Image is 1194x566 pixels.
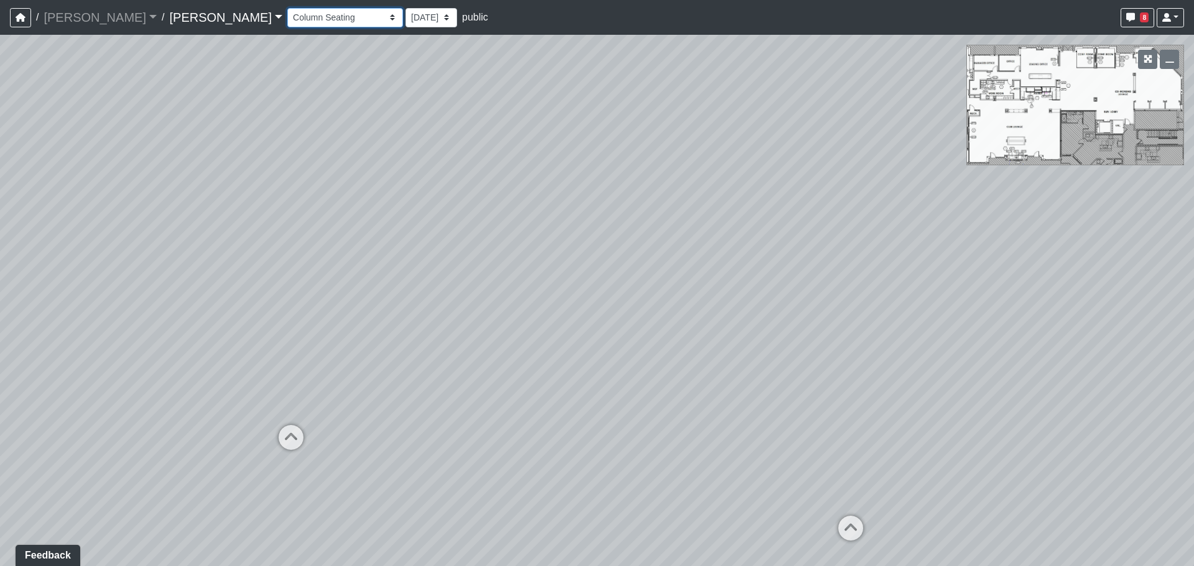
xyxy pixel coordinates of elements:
[462,12,488,22] span: public
[9,541,83,566] iframe: Ybug feedback widget
[157,5,169,30] span: /
[169,5,282,30] a: [PERSON_NAME]
[1121,8,1154,27] button: 8
[1140,12,1149,22] span: 8
[44,5,157,30] a: [PERSON_NAME]
[31,5,44,30] span: /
